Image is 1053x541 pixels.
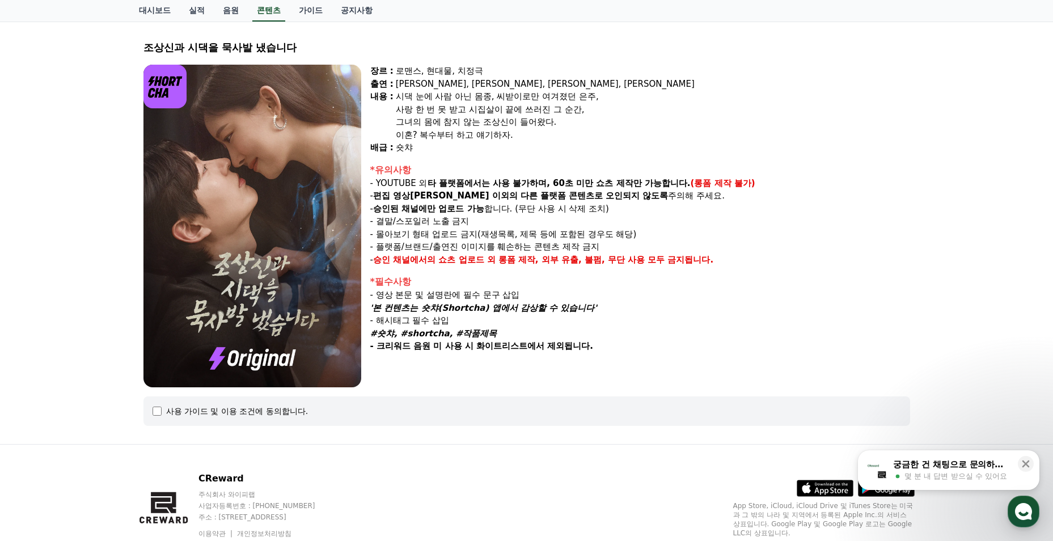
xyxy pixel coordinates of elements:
p: App Store, iCloud, iCloud Drive 및 iTunes Store는 미국과 그 밖의 나라 및 지역에서 등록된 Apple Inc.의 서비스 상표입니다. Goo... [733,501,915,538]
img: video [143,65,361,387]
em: '본 컨텐츠는 숏챠(Shortcha) 앱에서 감상할 수 있습니다' [370,303,597,313]
div: 사랑 한 번 못 받고 시집살이 끝에 쓰러진 그 순간, [396,103,910,116]
strong: - 크리워드 음원 미 사용 시 화이트리스트에서 제외됩니다. [370,341,593,351]
p: - 결말/스포일러 노출 금지 [370,215,910,228]
strong: 다른 플랫폼 콘텐츠로 오인되지 않도록 [521,191,669,201]
div: *유의사항 [370,163,910,177]
strong: (롱폼 제작 불가) [691,178,755,188]
p: - 영상 본문 및 설명란에 필수 문구 삽입 [370,289,910,302]
a: 설정 [146,360,218,388]
p: 주소 : [STREET_ADDRESS] [198,513,337,522]
div: 조상신과 시댁을 묵사발 냈습니다 [143,40,910,56]
div: 배급 : [370,141,394,154]
em: #숏챠, #shortcha, #작품제목 [370,328,497,339]
a: 개인정보처리방침 [237,530,291,538]
p: - 주의해 주세요. [370,189,910,202]
a: 이용약관 [198,530,234,538]
p: 주식회사 와이피랩 [198,490,337,499]
div: [PERSON_NAME], [PERSON_NAME], [PERSON_NAME], [PERSON_NAME] [396,78,910,91]
img: logo [143,65,187,108]
strong: 승인 채널에서의 쇼츠 업로드 외 [373,255,496,265]
p: - [370,253,910,267]
div: 숏챠 [396,141,910,154]
p: - 합니다. (무단 사용 시 삭제 조치) [370,202,910,215]
div: 사용 가이드 및 이용 조건에 동의합니다. [166,405,308,417]
strong: 타 플랫폼에서는 사용 불가하며, 60초 미만 쇼츠 제작만 가능합니다. [428,178,691,188]
div: *필수사항 [370,275,910,289]
div: 내용 : [370,90,394,141]
p: - 해시태그 필수 삽입 [370,314,910,327]
p: - 플랫폼/브랜드/출연진 이미지를 훼손하는 콘텐츠 제작 금지 [370,240,910,253]
div: 시댁 눈에 사람 아닌 몸종, 씨받이로만 여겨졌던 은주, [396,90,910,103]
span: 설정 [175,377,189,386]
a: 홈 [3,360,75,388]
span: 대화 [104,377,117,386]
strong: 롱폼 제작, 외부 유출, 불펌, 무단 사용 모두 금지됩니다. [498,255,714,265]
p: 사업자등록번호 : [PHONE_NUMBER] [198,501,337,510]
div: 장르 : [370,65,394,78]
div: 그녀의 몸에 참지 않는 조상신이 들어왔다. [396,116,910,129]
p: CReward [198,472,337,485]
div: 로맨스, 현대물, 치정극 [396,65,910,78]
p: - YOUTUBE 외 [370,177,910,190]
div: 이혼? 복수부터 하고 얘기하자. [396,129,910,142]
strong: 승인된 채널에만 업로드 가능 [373,204,484,214]
strong: 편집 영상[PERSON_NAME] 이외의 [373,191,518,201]
div: 출연 : [370,78,394,91]
span: 홈 [36,377,43,386]
a: 대화 [75,360,146,388]
p: - 몰아보기 형태 업로드 금지(재생목록, 제목 등에 포함된 경우도 해당) [370,228,910,241]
